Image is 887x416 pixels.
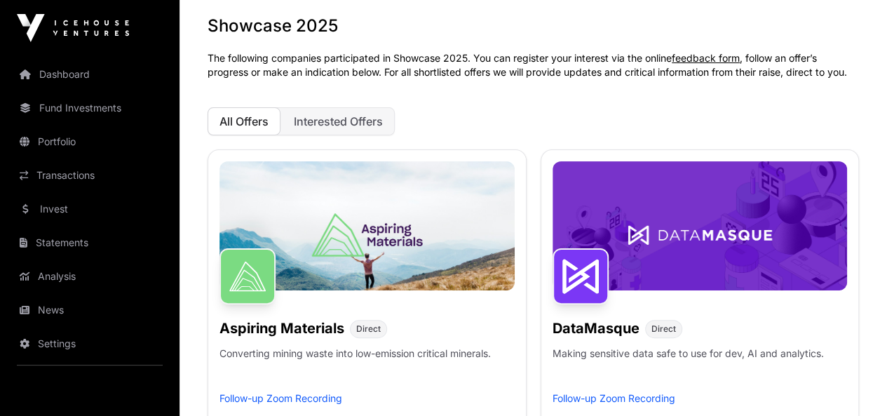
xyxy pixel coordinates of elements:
[219,318,344,338] h1: Aspiring Materials
[11,126,168,157] a: Portfolio
[294,114,383,128] span: Interested Offers
[11,261,168,292] a: Analysis
[219,392,342,404] a: Follow-up Zoom Recording
[11,93,168,123] a: Fund Investments
[356,323,381,335] span: Direct
[11,194,168,224] a: Invest
[553,392,675,404] a: Follow-up Zoom Recording
[208,51,859,79] p: The following companies participated in Showcase 2025. You can register your interest via the onl...
[651,323,676,335] span: Direct
[11,160,168,191] a: Transactions
[672,52,740,64] a: feedback form
[219,347,491,391] p: Converting mining waste into low-emission critical minerals.
[219,114,269,128] span: All Offers
[208,15,859,37] h1: Showcase 2025
[219,248,276,304] img: Aspiring Materials
[11,59,168,90] a: Dashboard
[219,161,515,290] img: Aspiring-Banner.jpg
[11,328,168,359] a: Settings
[208,107,280,135] button: All Offers
[282,107,395,135] button: Interested Offers
[553,248,609,304] img: DataMasque
[11,227,168,258] a: Statements
[17,14,129,42] img: Icehouse Ventures Logo
[553,347,824,391] p: Making sensitive data safe to use for dev, AI and analytics.
[817,349,887,416] iframe: Chat Widget
[553,161,848,290] img: DataMasque-Banner.jpg
[11,295,168,326] a: News
[553,318,639,338] h1: DataMasque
